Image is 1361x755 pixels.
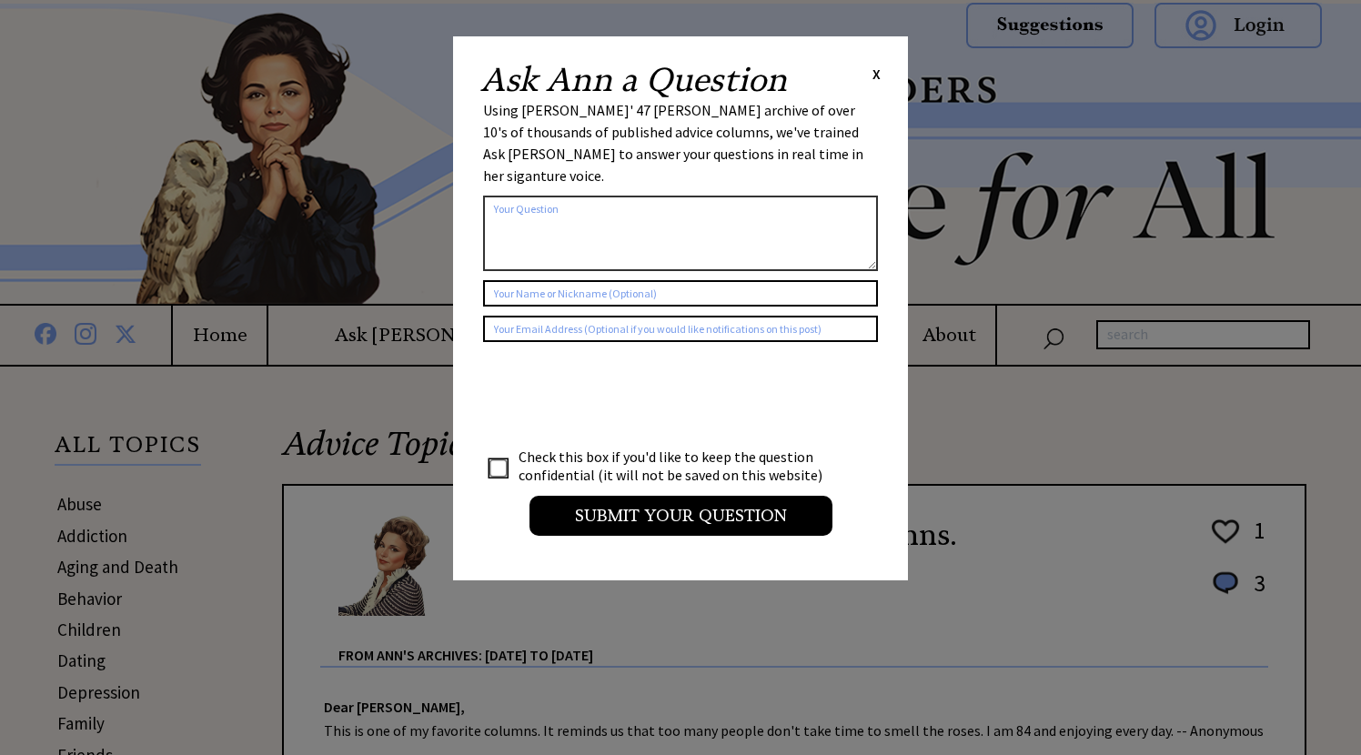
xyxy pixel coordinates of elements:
div: Using [PERSON_NAME]' 47 [PERSON_NAME] archive of over 10's of thousands of published advice colum... [483,99,878,186]
td: Check this box if you'd like to keep the question confidential (it will not be saved on this webs... [518,447,840,485]
span: X [872,65,881,83]
input: Your Name or Nickname (Optional) [483,280,878,307]
h2: Ask Ann a Question [480,64,787,96]
input: Your Email Address (Optional if you would like notifications on this post) [483,316,878,342]
input: Submit your Question [529,496,832,536]
iframe: reCAPTCHA [483,360,760,431]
